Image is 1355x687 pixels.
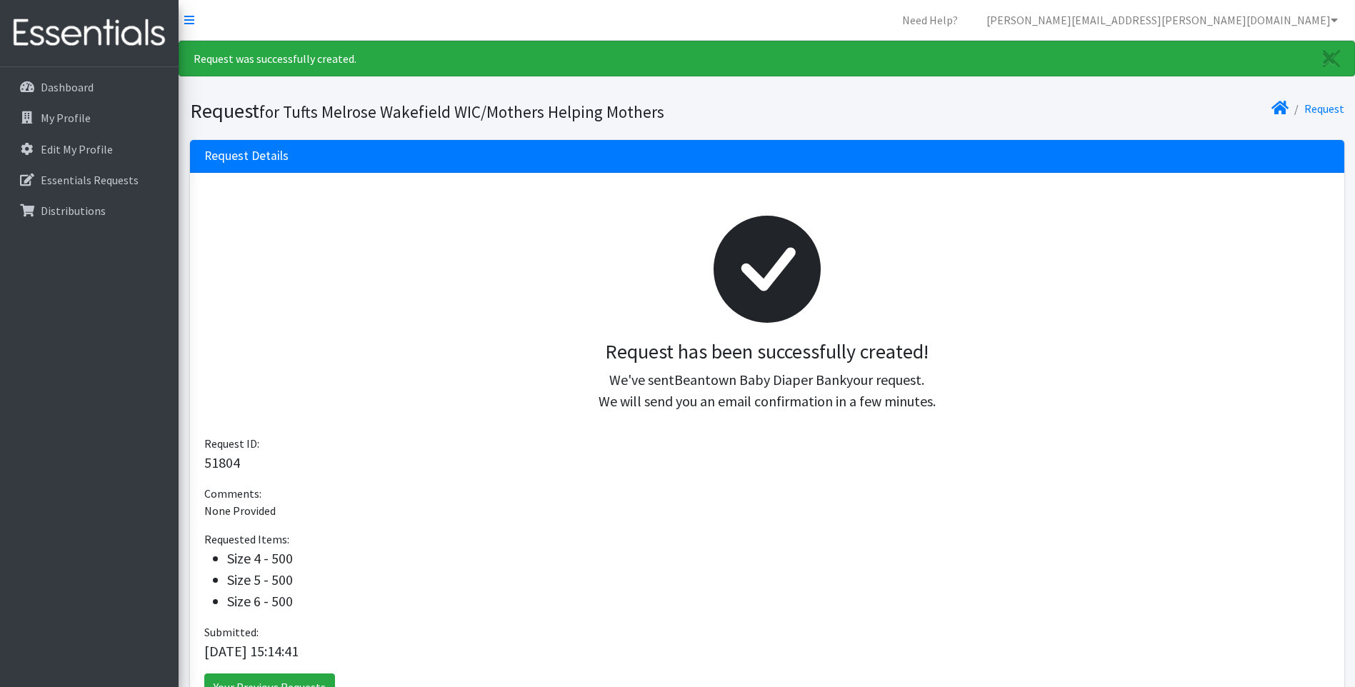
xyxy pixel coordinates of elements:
[6,104,173,132] a: My Profile
[6,73,173,101] a: Dashboard
[1309,41,1354,76] a: Close
[204,625,259,639] span: Submitted:
[259,101,664,122] small: for Tufts Melrose Wakefield WIC/Mothers Helping Mothers
[6,9,173,57] img: HumanEssentials
[204,149,289,164] h3: Request Details
[41,111,91,125] p: My Profile
[204,641,1330,662] p: [DATE] 15:14:41
[41,204,106,218] p: Distributions
[227,569,1330,591] li: Size 5 - 500
[204,452,1330,473] p: 51804
[216,369,1319,412] p: We've sent your request. We will send you an email confirmation in a few minutes.
[41,80,94,94] p: Dashboard
[227,548,1330,569] li: Size 4 - 500
[6,196,173,225] a: Distributions
[204,486,261,501] span: Comments:
[190,99,762,124] h1: Request
[204,532,289,546] span: Requested Items:
[891,6,969,34] a: Need Help?
[204,503,276,518] span: None Provided
[41,142,113,156] p: Edit My Profile
[674,371,846,388] span: Beantown Baby Diaper Bank
[1304,101,1344,116] a: Request
[6,166,173,194] a: Essentials Requests
[41,173,139,187] p: Essentials Requests
[216,340,1319,364] h3: Request has been successfully created!
[227,591,1330,612] li: Size 6 - 500
[179,41,1355,76] div: Request was successfully created.
[204,436,259,451] span: Request ID:
[975,6,1349,34] a: [PERSON_NAME][EMAIL_ADDRESS][PERSON_NAME][DOMAIN_NAME]
[6,135,173,164] a: Edit My Profile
